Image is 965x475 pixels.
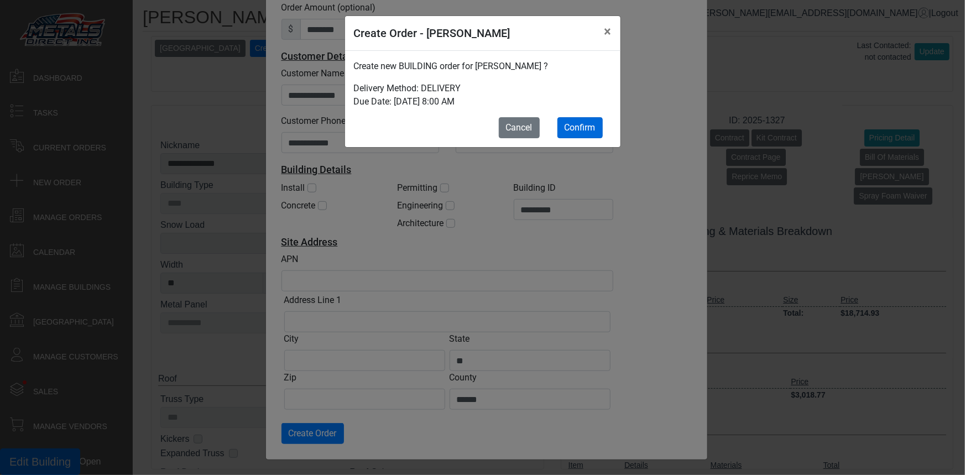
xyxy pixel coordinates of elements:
[354,60,612,73] p: Create new BUILDING order for [PERSON_NAME] ?
[596,16,620,47] button: Close
[499,117,540,138] button: Cancel
[557,117,603,138] button: Confirm
[354,82,612,108] p: Delivery Method: DELIVERY Due Date: [DATE] 8:00 AM
[565,122,596,133] span: Confirm
[354,25,510,41] h5: Create Order - [PERSON_NAME]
